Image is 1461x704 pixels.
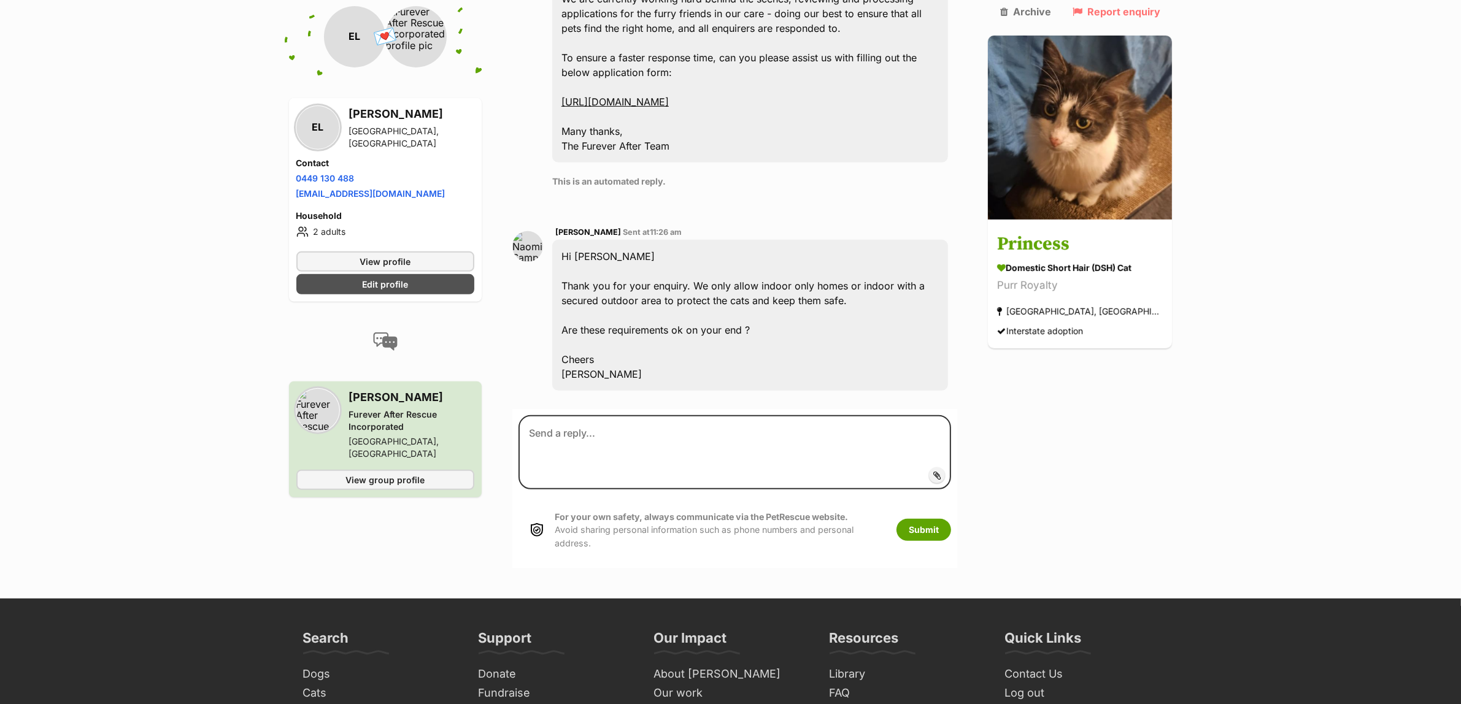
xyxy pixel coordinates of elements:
span: Sent at [623,228,682,237]
h3: [PERSON_NAME] [349,105,474,123]
img: conversation-icon-4a6f8262b818ee0b60e3300018af0b2d0b884aa5de6e9bcb8d3d4eeb1a70a7c4.svg [373,332,398,351]
a: View profile [296,251,474,272]
a: Edit profile [296,274,474,294]
div: EL [296,106,339,149]
a: [URL][DOMAIN_NAME] [561,96,669,108]
p: This is an automated reply. [552,175,949,188]
div: Furever After Rescue Incorporated [349,408,474,433]
a: Cats [298,684,461,703]
a: 0449 130 488 [296,173,355,183]
h3: Search [303,629,349,654]
strong: For your own safety, always communicate via the PetRescue website. [555,511,848,522]
h3: Princess [997,231,1163,259]
div: [GEOGRAPHIC_DATA], [GEOGRAPHIC_DATA] [349,125,474,150]
li: 2 adults [296,224,474,239]
div: [GEOGRAPHIC_DATA], [GEOGRAPHIC_DATA] [349,435,474,460]
a: Fundraise [474,684,637,703]
img: Naomi Sampol profile pic [512,231,543,262]
h3: Quick Links [1005,629,1082,654]
a: Report enquiry [1073,6,1160,17]
h4: Household [296,210,474,222]
span: View profile [360,255,411,268]
a: Princess Domestic Short Hair (DSH) Cat Purr Royalty [GEOGRAPHIC_DATA], [GEOGRAPHIC_DATA] Intersta... [988,222,1172,349]
img: Princess [988,36,1172,220]
a: Contact Us [1000,665,1163,684]
a: Dogs [298,665,461,684]
a: Donate [474,665,637,684]
p: Avoid sharing personal information such as phone numbers and personal address. [555,510,884,549]
span: View group profile [345,473,425,486]
div: Hi [PERSON_NAME] Thank you for your enquiry. We only allow indoor only homes or indoor with a sec... [552,240,949,391]
span: 11:26 am [650,228,682,237]
a: Library [825,665,988,684]
div: EL [324,6,385,67]
h4: Contact [296,157,474,169]
a: About [PERSON_NAME] [649,665,812,684]
h3: [PERSON_NAME] [349,389,474,406]
img: Furever After Rescue Incorporated profile pic [296,389,339,432]
a: [EMAIL_ADDRESS][DOMAIN_NAME] [296,188,445,199]
img: Furever After Rescue Incorporated profile pic [385,6,447,67]
button: Submit [896,519,951,541]
div: Interstate adoption [997,323,1083,340]
div: Domestic Short Hair (DSH) Cat [997,262,1163,275]
span: 💌 [371,24,399,50]
div: Purr Royalty [997,278,1163,294]
a: View group profile [296,470,474,490]
a: Archive [1000,6,1051,17]
h3: Support [479,629,532,654]
div: [GEOGRAPHIC_DATA], [GEOGRAPHIC_DATA] [997,304,1163,320]
h3: Our Impact [654,629,727,654]
a: FAQ [825,684,988,703]
span: Edit profile [362,278,408,291]
span: [PERSON_NAME] [555,228,621,237]
a: Our work [649,684,812,703]
h3: Resources [830,629,899,654]
a: Log out [1000,684,1163,703]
